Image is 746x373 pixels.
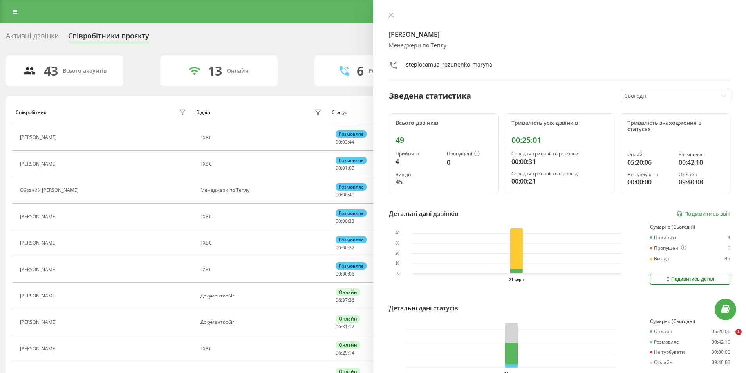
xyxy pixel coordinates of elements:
span: 06 [349,270,354,277]
div: steplocomua_rezunenko_maryna [406,61,492,72]
span: 44 [349,139,354,145]
div: Онлайн [336,315,360,323]
div: Активні дзвінки [6,32,59,44]
div: Детальні дані дзвінків [389,209,459,218]
div: Прийнято [396,151,441,157]
div: Статус [332,110,347,115]
text: 30 [395,241,400,245]
span: 00 [342,191,348,198]
div: Не турбувати [650,350,685,355]
div: 00:00:21 [511,177,608,186]
div: Тривалість знаходження в статусах [627,120,724,133]
div: [PERSON_NAME] [20,346,59,351]
div: 0 [728,245,730,251]
div: Офлайн [650,360,673,365]
div: ГХВС [200,161,324,167]
span: 12 [349,323,354,330]
text: 40 [395,231,400,236]
div: Розмовляє [336,157,367,164]
div: Розмовляє [336,130,367,138]
span: 33 [349,218,354,224]
a: Подивитись звіт [676,211,730,217]
span: 00 [342,270,348,277]
div: Середня тривалість відповіді [511,171,608,177]
div: 00:00:31 [511,157,608,166]
button: Подивитись деталі [650,274,730,285]
div: Онлайн [650,329,672,334]
span: 06 [336,350,341,356]
div: Онлайн [336,288,360,296]
div: : : [336,139,354,145]
span: 40 [349,191,354,198]
h4: [PERSON_NAME] [389,30,731,39]
div: ГХВС [200,240,324,246]
div: Вихідні [396,172,441,177]
span: 01 [342,165,348,171]
div: Розмовляє [336,236,367,243]
div: Середня тривалість розмови [511,151,608,157]
text: 20 [395,251,400,256]
div: Розмовляє [336,262,367,270]
span: 1 [735,329,742,335]
div: : : [336,192,354,198]
div: Пропущені [447,151,492,157]
span: 05 [349,165,354,171]
div: [PERSON_NAME] [20,240,59,246]
div: [PERSON_NAME] [20,319,59,325]
div: ГХВС [200,346,324,351]
div: Документообіг [200,293,324,299]
div: : : [336,166,354,171]
div: 00:25:01 [511,135,608,145]
div: : : [336,324,354,330]
div: Онлайн [627,152,672,157]
div: Тривалість усіх дзвінків [511,120,608,126]
span: 03 [342,139,348,145]
span: 00 [342,244,348,251]
span: 36 [349,297,354,303]
div: Сумарно (Сьогодні) [650,319,730,324]
div: 4 [728,235,730,240]
div: 05:20:06 [712,329,730,334]
div: 4 [396,157,441,166]
div: 45 [725,256,730,261]
div: 00:00:00 [627,177,672,187]
div: Всього дзвінків [396,120,492,126]
div: 0 [447,158,492,167]
div: 13 [208,63,222,78]
div: Документообіг [200,319,324,325]
span: 00 [342,218,348,224]
div: Менеджери по Теплу [200,187,324,193]
div: 05:20:06 [627,158,672,167]
text: 21 серп [509,277,524,282]
div: 49 [396,135,492,145]
div: 43 [44,63,58,78]
span: 14 [349,350,354,356]
div: ГХВС [200,135,324,141]
span: 06 [336,323,341,330]
div: 00:00:00 [712,350,730,355]
div: [PERSON_NAME] [20,267,59,272]
div: Вихідні [650,256,671,261]
div: Прийнято [650,235,677,240]
iframe: Intercom live chat [719,329,738,348]
div: Співробітники проєкту [68,32,149,44]
div: Пропущені [650,245,686,251]
div: Не турбувати [627,172,672,177]
div: 09:40:08 [679,177,724,187]
div: Менеджери по Теплу [389,42,731,49]
div: Розмовляє [679,152,724,157]
div: [PERSON_NAME] [20,161,59,167]
div: Зведена статистика [389,90,471,102]
div: Офлайн [679,172,724,177]
text: 10 [395,261,400,265]
div: : : [336,271,354,277]
span: 00 [336,165,341,171]
span: 06 [336,297,341,303]
div: Онлайн [227,68,249,74]
div: Детальні дані статусів [389,303,458,313]
div: Відділ [196,110,210,115]
div: : : [336,218,354,224]
span: 22 [349,244,354,251]
div: Співробітник [16,110,47,115]
div: 00:42:10 [679,158,724,167]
